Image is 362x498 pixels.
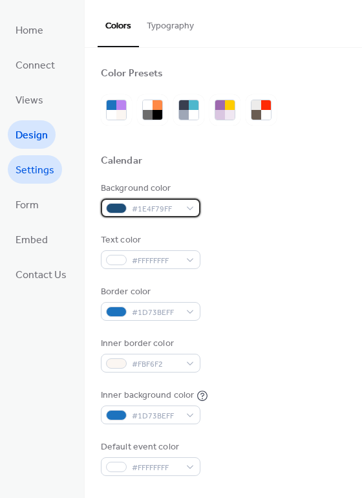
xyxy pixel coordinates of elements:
[132,409,180,423] span: #1D73BEFF
[8,155,62,184] a: Settings
[101,155,142,168] div: Calendar
[16,160,54,181] span: Settings
[8,50,63,79] a: Connect
[132,254,180,268] span: #FFFFFFFF
[132,358,180,371] span: #FBF6F2
[8,225,56,254] a: Embed
[16,230,48,251] span: Embed
[132,202,180,216] span: #1E4F79FF
[132,461,180,475] span: #FFFFFFFF
[101,285,198,299] div: Border color
[16,21,43,41] span: Home
[8,120,56,149] a: Design
[8,260,74,288] a: Contact Us
[16,265,67,286] span: Contact Us
[101,389,194,402] div: Inner background color
[16,91,43,111] span: Views
[8,190,47,219] a: Form
[8,16,51,44] a: Home
[16,56,55,76] span: Connect
[101,233,198,247] div: Text color
[101,337,198,351] div: Inner border color
[16,195,39,216] span: Form
[16,125,48,146] span: Design
[101,67,163,81] div: Color Presets
[101,182,198,195] div: Background color
[8,85,51,114] a: Views
[132,306,180,319] span: #1D73BEFF
[101,440,198,454] div: Default event color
